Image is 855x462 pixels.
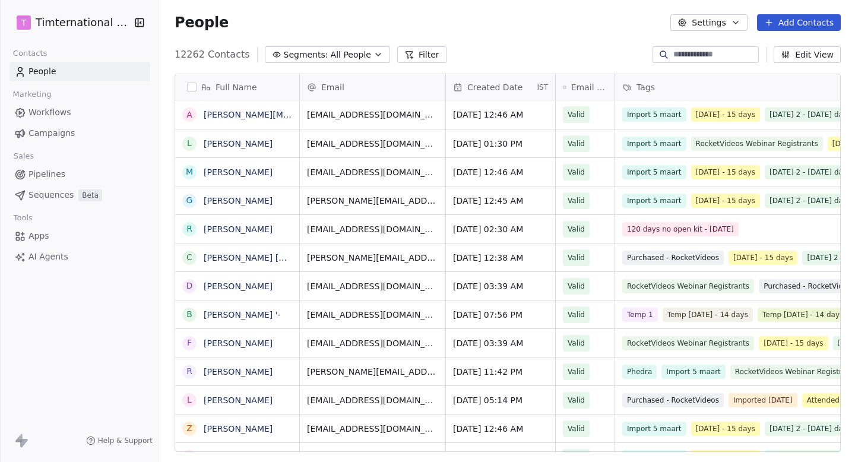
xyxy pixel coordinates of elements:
[204,167,273,177] a: [PERSON_NAME]
[9,247,150,267] a: AI Agents
[175,74,299,100] div: Full Name
[729,393,797,407] span: Imported [DATE]
[28,106,71,119] span: Workflows
[568,423,585,435] span: Valid
[622,222,739,236] span: 120 days no open kit - [DATE]
[204,367,273,376] a: [PERSON_NAME]
[28,127,75,140] span: Campaigns
[331,49,371,61] span: All People
[691,165,760,179] span: [DATE] - 15 days
[186,308,192,321] div: B
[453,109,548,121] span: [DATE] 12:46 AM
[622,422,686,436] span: Import 5 maart
[175,100,300,452] div: grid
[204,338,273,348] a: [PERSON_NAME]
[186,166,193,178] div: M
[446,74,555,100] div: Created DateIST
[307,280,438,292] span: [EMAIL_ADDRESS][DOMAIN_NAME]
[307,223,438,235] span: [EMAIL_ADDRESS][DOMAIN_NAME]
[397,46,446,63] button: Filter
[691,107,760,122] span: [DATE] - 15 days
[307,166,438,178] span: [EMAIL_ADDRESS][DOMAIN_NAME]
[568,109,585,121] span: Valid
[8,147,39,165] span: Sales
[175,14,229,31] span: People
[453,252,548,264] span: [DATE] 12:38 AM
[568,337,585,349] span: Valid
[537,83,548,92] span: IST
[86,436,153,445] a: Help & Support
[453,166,548,178] span: [DATE] 12:46 AM
[9,103,150,122] a: Workflows
[204,139,273,148] a: [PERSON_NAME]
[568,280,585,292] span: Valid
[758,308,848,322] span: Temp [DATE] - 14 days
[453,366,548,378] span: [DATE] 11:42 PM
[204,253,363,262] a: [PERSON_NAME] [GEOGRAPHIC_DATA]
[284,49,328,61] span: Segments:
[8,45,52,62] span: Contacts
[187,337,192,349] div: F
[774,46,841,63] button: Edit View
[757,14,841,31] button: Add Contacts
[186,251,192,264] div: C
[321,81,344,93] span: Email
[307,394,438,406] span: [EMAIL_ADDRESS][DOMAIN_NAME]
[28,189,74,201] span: Sequences
[9,185,150,205] a: SequencesBeta
[307,138,438,150] span: [EMAIL_ADDRESS][DOMAIN_NAME]
[307,366,438,378] span: [PERSON_NAME][EMAIL_ADDRESS][DOMAIN_NAME]
[186,194,193,207] div: G
[568,366,585,378] span: Valid
[204,196,273,205] a: [PERSON_NAME]
[467,81,522,93] span: Created Date
[28,65,56,78] span: People
[307,309,438,321] span: [EMAIL_ADDRESS][DOMAIN_NAME]
[307,252,438,264] span: [PERSON_NAME][EMAIL_ADDRESS][DOMAIN_NAME]
[571,81,607,93] span: Email Verification Status
[216,81,257,93] span: Full Name
[453,309,548,321] span: [DATE] 07:56 PM
[453,394,548,406] span: [DATE] 05:14 PM
[759,336,828,350] span: [DATE] - 15 days
[307,423,438,435] span: [EMAIL_ADDRESS][DOMAIN_NAME]
[204,224,273,234] a: [PERSON_NAME]
[9,124,150,143] a: Campaigns
[204,110,342,119] a: [PERSON_NAME][MEDICAL_DATA]
[622,393,724,407] span: Purchased - RocketVideos
[204,281,273,291] a: [PERSON_NAME]
[622,107,686,122] span: Import 5 maart
[691,137,823,151] span: RocketVideos Webinar Registrants
[729,251,797,265] span: [DATE] - 15 days
[175,48,250,62] span: 12262 Contacts
[186,280,193,292] div: D
[453,223,548,235] span: [DATE] 02:30 AM
[204,424,273,433] a: [PERSON_NAME]
[186,422,192,435] div: Z
[622,165,686,179] span: Import 5 maart
[8,86,56,103] span: Marketing
[9,62,150,81] a: People
[453,280,548,292] span: [DATE] 03:39 AM
[661,365,726,379] span: Import 5 maart
[622,336,754,350] span: RocketVideos Webinar Registrants
[186,223,192,235] div: R
[568,138,585,150] span: Valid
[21,17,27,29] span: T
[98,436,153,445] span: Help & Support
[28,251,68,263] span: AI Agents
[14,12,126,33] button: TTimternational B.V.
[453,423,548,435] span: [DATE] 12:46 AM
[622,194,686,208] span: Import 5 maart
[622,137,686,151] span: Import 5 maart
[622,308,658,322] span: Temp 1
[307,337,438,349] span: [EMAIL_ADDRESS][DOMAIN_NAME]
[568,166,585,178] span: Valid
[453,195,548,207] span: [DATE] 12:45 AM
[568,252,585,264] span: Valid
[691,194,760,208] span: [DATE] - 15 days
[568,309,585,321] span: Valid
[622,365,657,379] span: Phedra
[453,337,548,349] span: [DATE] 03:39 AM
[186,109,192,121] div: A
